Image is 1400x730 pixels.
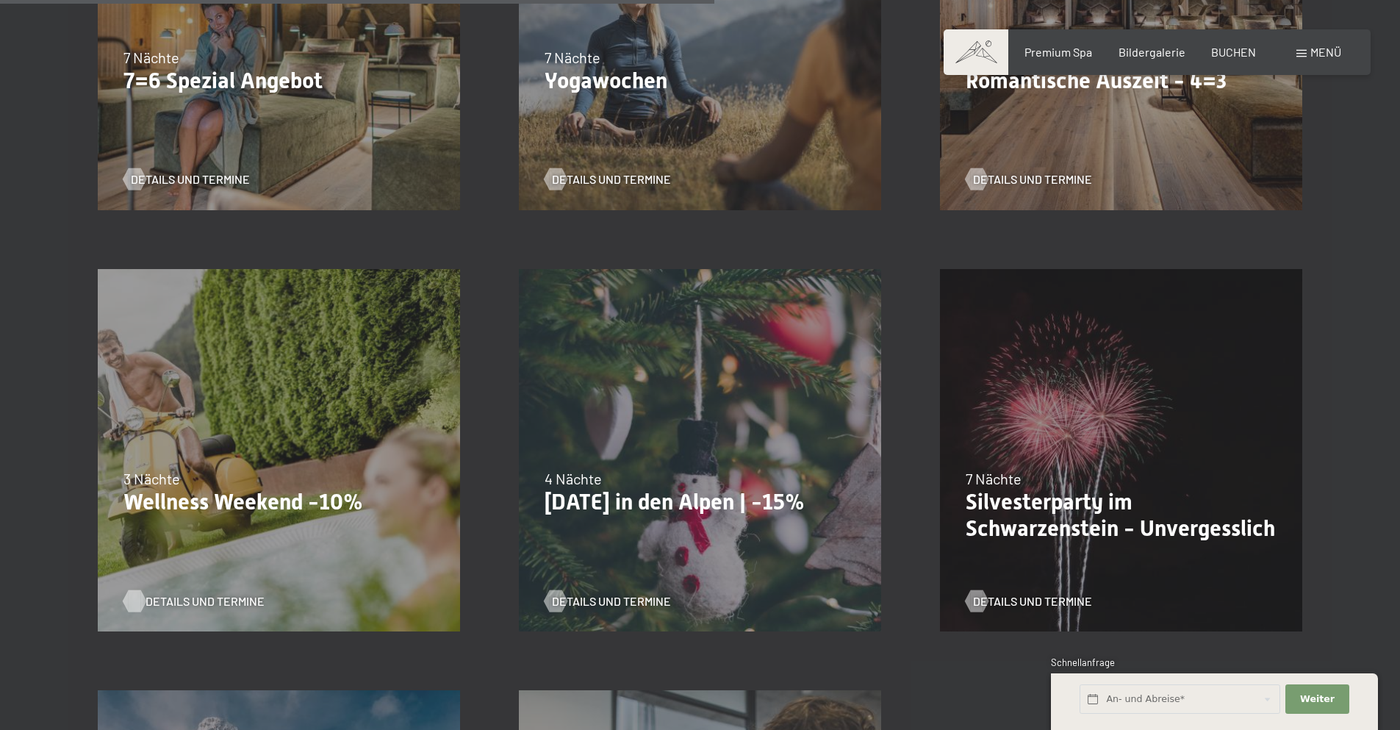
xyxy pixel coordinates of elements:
p: Silvesterparty im Schwarzenstein - Unvergesslich [966,489,1277,542]
span: 7 Nächte [545,49,600,66]
span: Details und Termine [973,593,1092,609]
span: 7 Nächte [966,470,1022,487]
p: Yogawochen [545,68,855,94]
span: Menü [1310,45,1341,59]
span: Details und Termine [131,171,250,187]
span: Schnellanfrage [1051,656,1115,668]
a: BUCHEN [1211,45,1256,59]
a: Details und Termine [966,593,1092,609]
a: Details und Termine [123,593,250,609]
span: Weiter [1300,693,1335,706]
span: 3 Nächte [123,470,180,487]
button: Weiter [1285,684,1349,715]
p: 7=6 Spezial Angebot [123,68,434,94]
a: Bildergalerie [1119,45,1185,59]
span: Details und Termine [973,171,1092,187]
span: Details und Termine [552,171,671,187]
span: Details und Termine [552,593,671,609]
p: [DATE] in den Alpen | -15% [545,489,855,515]
a: Details und Termine [966,171,1092,187]
a: Details und Termine [545,171,671,187]
a: Details und Termine [123,171,250,187]
p: Wellness Weekend -10% [123,489,434,515]
p: Romantische Auszeit - 4=3 [966,68,1277,94]
span: Details und Termine [146,593,265,609]
a: Details und Termine [545,593,671,609]
span: 4 Nächte [545,470,602,487]
span: 7 Nächte [123,49,179,66]
a: Premium Spa [1024,45,1092,59]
